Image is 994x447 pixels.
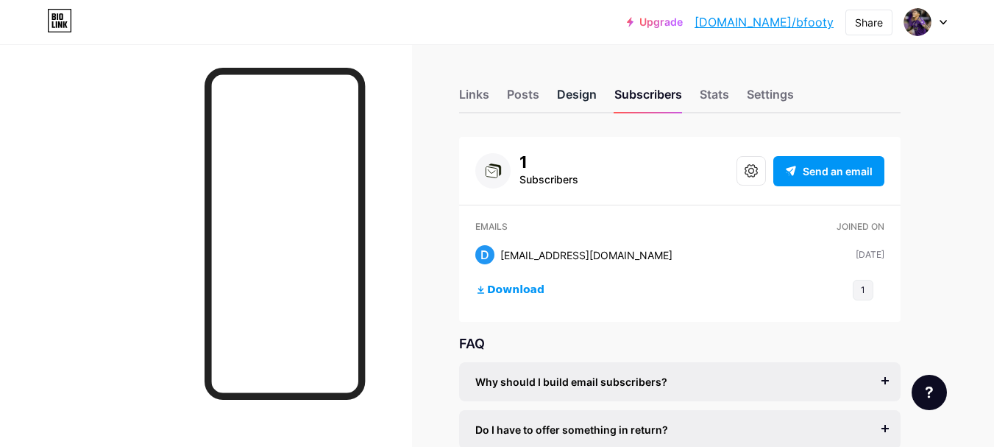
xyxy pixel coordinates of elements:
[500,247,672,263] div: [EMAIL_ADDRESS][DOMAIN_NAME]
[519,153,578,171] div: 1
[803,163,873,179] span: Send an email
[557,85,597,112] div: Design
[700,85,729,112] div: Stats
[487,284,544,297] span: Download
[475,245,494,264] div: D
[853,280,873,300] button: 1
[837,220,884,233] div: Joined on
[475,374,667,390] span: Why should I build email subscribers?
[614,85,682,112] div: Subscribers
[475,422,668,437] span: Do I have to offer something in return?
[855,15,883,30] div: Share
[475,220,803,233] div: Emails
[695,13,834,31] a: [DOMAIN_NAME]/bfooty
[459,85,489,112] div: Links
[904,8,931,36] img: bfooty
[856,248,884,261] div: [DATE]
[459,334,901,353] div: FAQ
[507,85,539,112] div: Posts
[747,85,794,112] div: Settings
[519,171,578,189] div: Subscribers
[627,16,683,28] a: Upgrade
